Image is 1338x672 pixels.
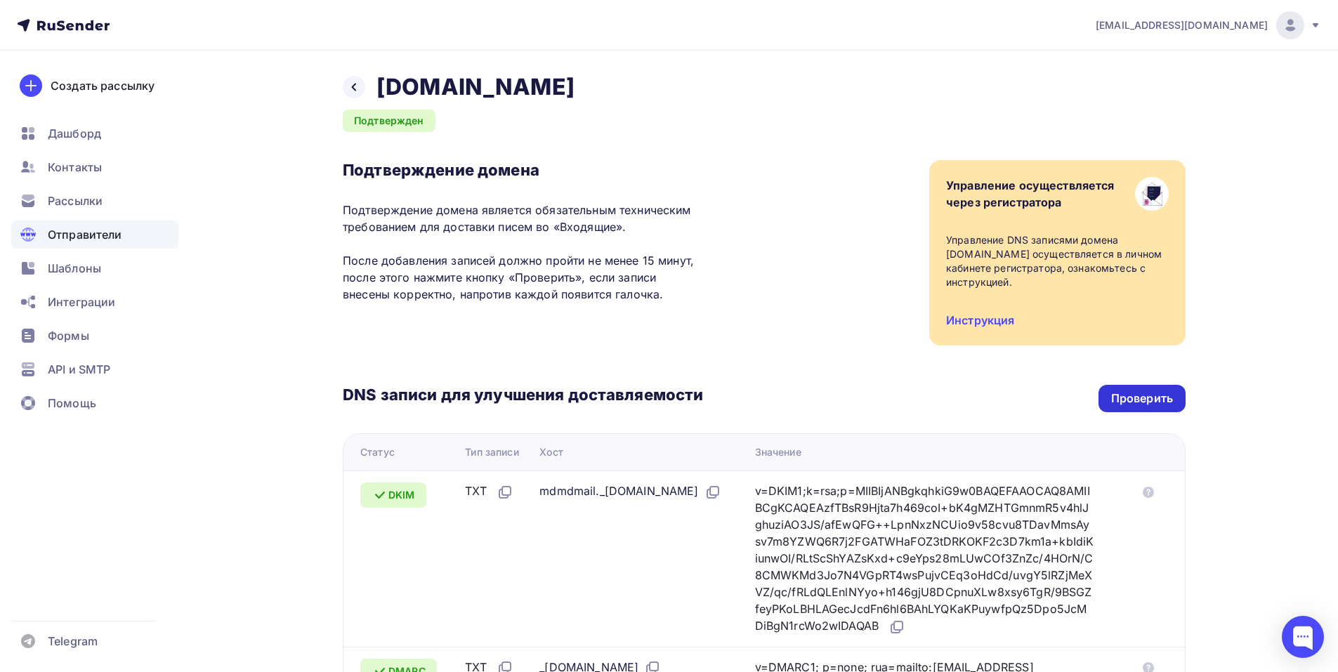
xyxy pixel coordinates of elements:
[755,445,801,459] div: Значение
[1096,18,1268,32] span: [EMAIL_ADDRESS][DOMAIN_NAME]
[11,322,178,350] a: Формы
[11,187,178,215] a: Рассылки
[1096,11,1321,39] a: [EMAIL_ADDRESS][DOMAIN_NAME]
[539,482,721,501] div: mdmdmail._[DOMAIN_NAME]
[946,177,1115,211] div: Управление осуществляется через регистратора
[48,125,101,142] span: Дашборд
[11,220,178,249] a: Отправители
[343,202,703,303] p: Подтверждение домена является обязательным техническим требованием для доставки писем во «Входящи...
[465,445,518,459] div: Тип записи
[48,226,122,243] span: Отправители
[465,482,513,501] div: TXT
[755,482,1095,635] div: v=DKIM1;k=rsa;p=MIIBIjANBgkqhkiG9w0BAQEFAAOCAQ8AMIIBCgKCAQEAzfTBsR9Hjta7h469coI+bK4gMZHTGmnmR5v4h...
[48,159,102,176] span: Контакты
[11,153,178,181] a: Контакты
[11,254,178,282] a: Шаблоны
[48,633,98,650] span: Telegram
[360,445,395,459] div: Статус
[48,192,103,209] span: Рассылки
[48,294,115,310] span: Интеграции
[343,110,435,132] div: Подтвержден
[48,327,89,344] span: Формы
[946,233,1169,289] div: Управление DNS записями домена [DOMAIN_NAME] осуществляется в личном кабинете регистратора, ознак...
[343,160,703,180] h3: Подтверждение домена
[11,119,178,147] a: Дашборд
[539,445,563,459] div: Хост
[946,313,1014,327] a: Инструкция
[343,385,703,407] h3: DNS записи для улучшения доставляемости
[1111,390,1173,407] div: Проверить
[388,488,415,502] span: DKIM
[48,260,101,277] span: Шаблоны
[48,361,110,378] span: API и SMTP
[51,77,155,94] div: Создать рассылку
[48,395,96,411] span: Помощь
[376,73,575,101] h2: [DOMAIN_NAME]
